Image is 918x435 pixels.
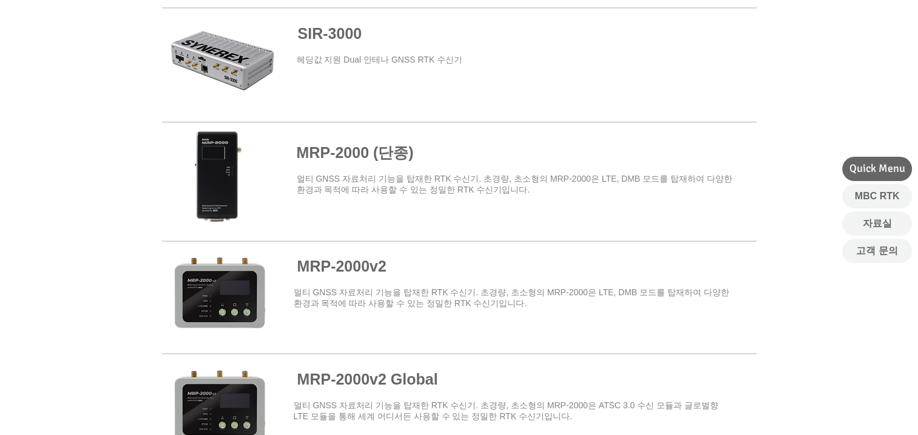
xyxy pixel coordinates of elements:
[842,211,912,236] a: 자료실
[298,25,362,42] a: SIR-3000
[842,157,912,181] div: Quick Menu
[297,55,463,64] a: ​헤딩값 지원 Dual 안테나 GNSS RTK 수신기
[849,161,905,176] span: Quick Menu
[856,244,897,258] span: 고객 문의
[778,383,918,435] iframe: Wix Chat
[842,184,912,208] a: MBC RTK
[842,239,912,263] a: 고객 문의
[855,190,900,203] span: MBC RTK
[863,217,892,230] span: 자료실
